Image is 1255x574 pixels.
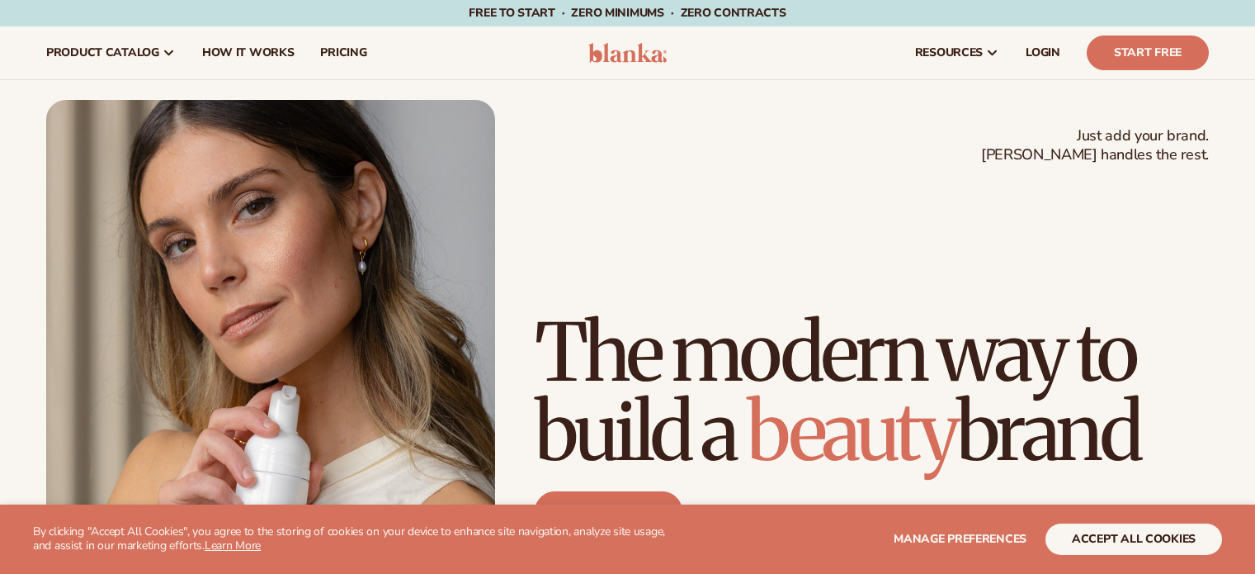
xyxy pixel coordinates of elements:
[894,531,1026,547] span: Manage preferences
[981,126,1209,165] span: Just add your brand. [PERSON_NAME] handles the rest.
[747,382,956,481] span: beauty
[46,46,159,59] span: product catalog
[469,5,786,21] span: Free to start · ZERO minimums · ZERO contracts
[902,26,1012,79] a: resources
[1087,36,1209,70] a: Start Free
[202,46,295,59] span: How It Works
[33,525,684,553] p: By clicking "Accept All Cookies", you agree to the storing of cookies on your device to enhance s...
[588,43,667,63] img: logo
[915,46,983,59] span: resources
[189,26,308,79] a: How It Works
[320,46,366,59] span: pricing
[535,491,682,531] a: Start free
[535,313,1209,472] h1: The modern way to build a brand
[205,538,261,553] a: Learn More
[1045,524,1222,555] button: accept all cookies
[1026,46,1060,59] span: LOGIN
[1012,26,1073,79] a: LOGIN
[307,26,380,79] a: pricing
[894,524,1026,555] button: Manage preferences
[33,26,189,79] a: product catalog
